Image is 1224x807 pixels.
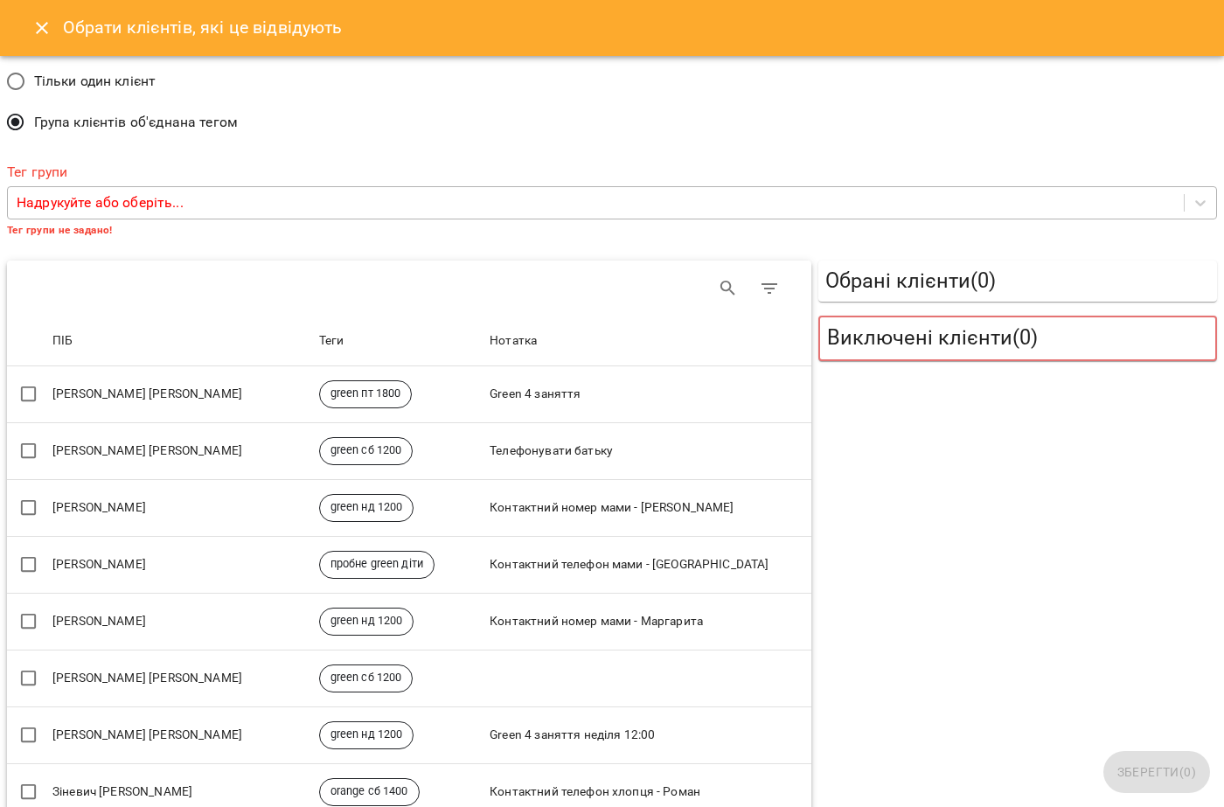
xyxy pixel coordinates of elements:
td: Контактний телефон мами - [GEOGRAPHIC_DATA] [486,536,811,593]
h5: Виключені клієнти ( 0 ) [827,324,1208,351]
span: Група клієнтів об'єднана тегом [34,112,238,133]
td: [PERSON_NAME] [49,593,316,650]
span: green сб 1200 [320,670,413,685]
span: green нд 1200 [320,613,414,629]
td: [PERSON_NAME] [PERSON_NAME] [49,422,316,479]
td: Green 4 заняття неділя 12:00 [486,706,811,763]
td: [PERSON_NAME] [49,536,316,593]
td: Телефонувати батьку [486,422,811,479]
div: Нотатка [490,330,537,351]
span: green пт 1800 [320,386,412,401]
td: [PERSON_NAME] [PERSON_NAME] [49,650,316,706]
td: Green 4 заняття [486,366,811,423]
button: Close [21,7,63,49]
h6: Обрати клієнтів, які це відвідують [63,14,343,41]
b: Тег групи не задано! [7,224,113,236]
h5: Обрані клієнти ( 0 ) [825,268,1210,295]
td: [PERSON_NAME] [PERSON_NAME] [49,366,316,423]
div: Sort [52,330,73,351]
span: Нотатка [490,330,808,351]
span: green нд 1200 [320,727,414,742]
div: Table Toolbar [7,261,811,317]
div: Теги [319,330,344,351]
p: Надрукуйте або оберіть... [17,192,184,213]
td: [PERSON_NAME] [PERSON_NAME] [49,706,316,763]
span: пробне green діти [320,556,435,572]
button: Фільтр [748,268,790,310]
div: ПІБ [52,330,73,351]
td: Контактний номер мами - Маргарита [486,593,811,650]
span: Тільки один клієнт [34,71,156,92]
td: [PERSON_NAME] [49,479,316,536]
div: Sort [319,330,344,351]
span: Теги [319,330,483,351]
span: green нд 1200 [320,499,414,515]
button: Search [707,268,749,310]
label: Тег групи [7,165,1217,179]
span: orange сб 1400 [320,783,419,799]
span: ПІБ [52,330,312,351]
div: Sort [490,330,537,351]
span: green сб 1200 [320,442,413,458]
td: Контактний номер мами - [PERSON_NAME] [486,479,811,536]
